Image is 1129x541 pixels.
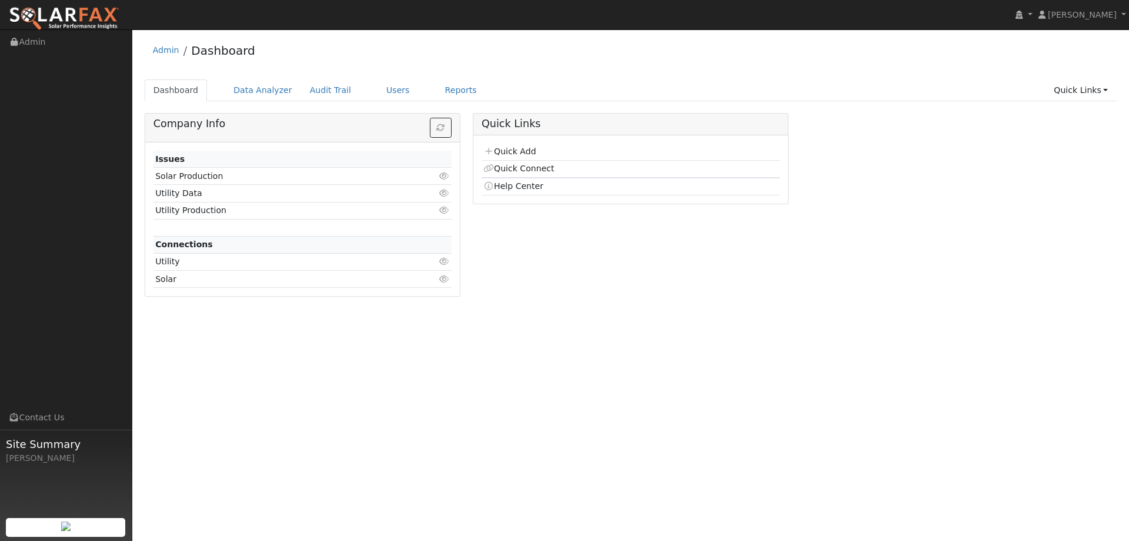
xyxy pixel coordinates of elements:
i: Click to view [439,172,450,180]
a: Dashboard [145,79,208,101]
h5: Company Info [153,118,452,130]
td: Utility [153,253,403,270]
h5: Quick Links [482,118,780,130]
strong: Connections [155,240,213,249]
span: [PERSON_NAME] [1048,10,1117,19]
a: Dashboard [191,44,255,58]
td: Solar [153,271,403,288]
strong: Issues [155,154,185,164]
td: Utility Data [153,185,403,202]
a: Users [378,79,419,101]
span: Site Summary [6,436,126,452]
a: Quick Connect [483,164,554,173]
a: Audit Trail [301,79,360,101]
td: Utility Production [153,202,403,219]
a: Help Center [483,181,543,191]
img: retrieve [61,522,71,531]
i: Click to view [439,275,450,283]
i: Click to view [439,206,450,214]
i: Click to view [439,257,450,265]
a: Admin [153,45,179,55]
td: Solar Production [153,168,403,185]
a: Quick Add [483,147,536,156]
a: Quick Links [1045,79,1117,101]
div: [PERSON_NAME] [6,452,126,464]
a: Reports [436,79,486,101]
a: Data Analyzer [225,79,301,101]
img: SolarFax [9,6,119,31]
i: Click to view [439,189,450,197]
